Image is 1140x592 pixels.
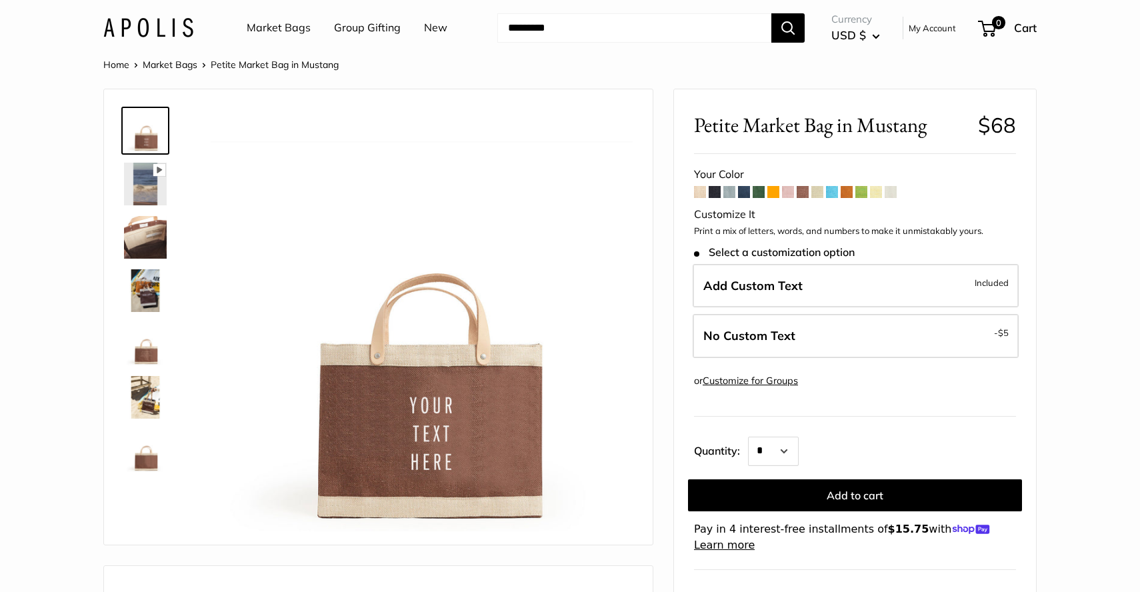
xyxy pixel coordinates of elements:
[694,113,968,137] span: Petite Market Bag in Mustang
[978,112,1016,138] span: $68
[124,109,167,152] img: Petite Market Bag in Mustang
[693,314,1019,358] label: Leave Blank
[121,267,169,315] a: Petite Market Bag in Mustang
[103,56,339,73] nav: Breadcrumb
[694,205,1016,225] div: Customize It
[831,28,866,42] span: USD $
[1014,21,1037,35] span: Cart
[909,20,956,36] a: My Account
[979,17,1037,39] a: 0 Cart
[103,18,193,37] img: Apolis
[992,16,1005,29] span: 0
[694,433,748,466] label: Quantity:
[124,269,167,312] img: Petite Market Bag in Mustang
[124,323,167,365] img: Petite Market Bag in Mustang
[103,59,129,71] a: Home
[247,18,311,38] a: Market Bags
[688,479,1022,511] button: Add to cart
[831,25,880,46] button: USD $
[831,10,880,29] span: Currency
[211,59,339,71] span: Petite Market Bag in Mustang
[703,328,795,343] span: No Custom Text
[703,278,803,293] span: Add Custom Text
[121,427,169,475] a: Petite Market Bag in Mustang
[121,160,169,208] a: Petite Market Bag in Mustang
[121,107,169,155] a: Petite Market Bag in Mustang
[334,18,401,38] a: Group Gifting
[143,59,197,71] a: Market Bags
[424,18,447,38] a: New
[124,216,167,259] img: Petite Market Bag in Mustang
[694,165,1016,185] div: Your Color
[994,325,1009,341] span: -
[497,13,771,43] input: Search...
[703,375,798,387] a: Customize for Groups
[693,264,1019,308] label: Add Custom Text
[694,225,1016,238] p: Print a mix of letters, words, and numbers to make it unmistakably yours.
[211,109,633,531] img: Petite Market Bag in Mustang
[121,320,169,368] a: Petite Market Bag in Mustang
[771,13,805,43] button: Search
[998,327,1009,338] span: $5
[121,213,169,261] a: Petite Market Bag in Mustang
[124,376,167,419] img: Petite Market Bag in Mustang
[124,163,167,205] img: Petite Market Bag in Mustang
[694,246,855,259] span: Select a customization option
[121,373,169,421] a: Petite Market Bag in Mustang
[694,372,798,390] div: or
[975,275,1009,291] span: Included
[124,429,167,472] img: Petite Market Bag in Mustang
